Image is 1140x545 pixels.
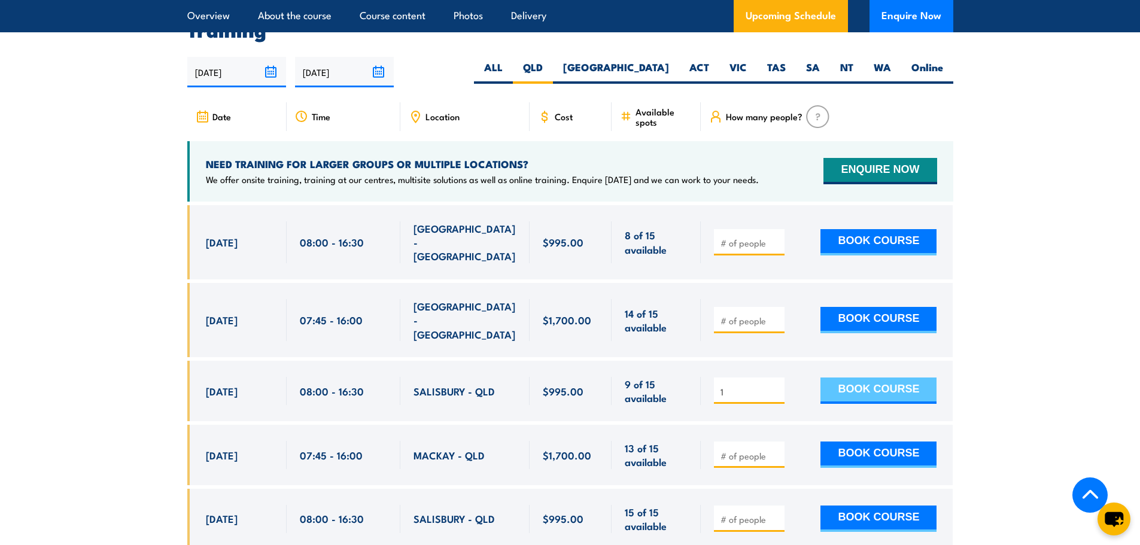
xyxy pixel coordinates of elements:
span: Location [425,111,460,121]
span: Date [212,111,231,121]
span: 07:45 - 16:00 [300,448,363,462]
span: [DATE] [206,448,238,462]
span: [DATE] [206,235,238,249]
span: $1,700.00 [543,448,591,462]
button: ENQUIRE NOW [823,158,937,184]
button: BOOK COURSE [820,229,937,255]
input: # of people [721,450,780,462]
span: MACKAY - QLD [414,448,485,462]
span: 15 of 15 available [625,505,688,533]
span: [GEOGRAPHIC_DATA] - [GEOGRAPHIC_DATA] [414,299,516,341]
input: # of people [721,315,780,327]
input: # of people [721,237,780,249]
h4: NEED TRAINING FOR LARGER GROUPS OR MULTIPLE LOCATIONS? [206,157,759,170]
label: NT [830,60,864,84]
input: From date [187,57,286,87]
span: [DATE] [206,384,238,398]
button: chat-button [1098,503,1130,535]
span: Cost [555,111,573,121]
label: VIC [719,60,757,84]
label: TAS [757,60,796,84]
label: SA [796,60,830,84]
span: Available spots [636,106,692,127]
input: # of people [721,513,780,525]
span: $995.00 [543,511,583,525]
span: Time [312,111,330,121]
span: $995.00 [543,384,583,398]
span: 13 of 15 available [625,441,688,469]
button: BOOK COURSE [820,307,937,333]
span: SALISBURY - QLD [414,384,495,398]
span: $995.00 [543,235,583,249]
span: 8 of 15 available [625,228,688,256]
span: 08:00 - 16:30 [300,511,364,525]
label: Online [901,60,953,84]
span: [GEOGRAPHIC_DATA] - [GEOGRAPHIC_DATA] [414,221,516,263]
button: BOOK COURSE [820,377,937,404]
span: 9 of 15 available [625,377,688,405]
label: ALL [474,60,513,84]
button: BOOK COURSE [820,506,937,532]
label: [GEOGRAPHIC_DATA] [553,60,679,84]
label: ACT [679,60,719,84]
h2: UPCOMING SCHEDULE FOR - "QLD Health & Safety Representative Initial 5 Day Training" [187,4,953,38]
span: SALISBURY - QLD [414,511,495,525]
label: WA [864,60,901,84]
input: # of people [721,386,780,398]
span: 14 of 15 available [625,306,688,334]
input: To date [295,57,394,87]
p: We offer onsite training, training at our centres, multisite solutions as well as online training... [206,173,759,185]
button: BOOK COURSE [820,442,937,468]
span: 08:00 - 16:30 [300,384,364,398]
span: $1,700.00 [543,313,591,327]
span: [DATE] [206,313,238,327]
span: 08:00 - 16:30 [300,235,364,249]
span: [DATE] [206,511,238,525]
span: 07:45 - 16:00 [300,313,363,327]
span: How many people? [726,111,802,121]
label: QLD [513,60,553,84]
